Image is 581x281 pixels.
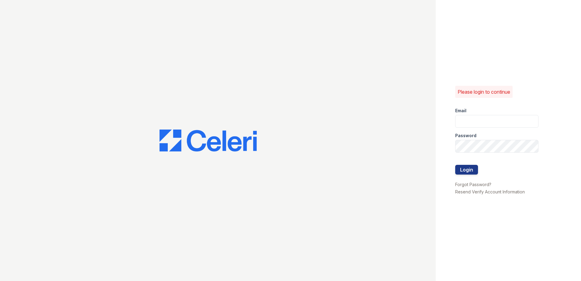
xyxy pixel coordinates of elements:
a: Forgot Password? [455,182,491,187]
button: Login [455,165,478,175]
img: CE_Logo_Blue-a8612792a0a2168367f1c8372b55b34899dd931a85d93a1a3d3e32e68fde9ad4.png [160,130,257,151]
label: Password [455,133,476,139]
label: Email [455,108,466,114]
a: Resend Verify Account Information [455,189,525,194]
p: Please login to continue [458,88,510,95]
